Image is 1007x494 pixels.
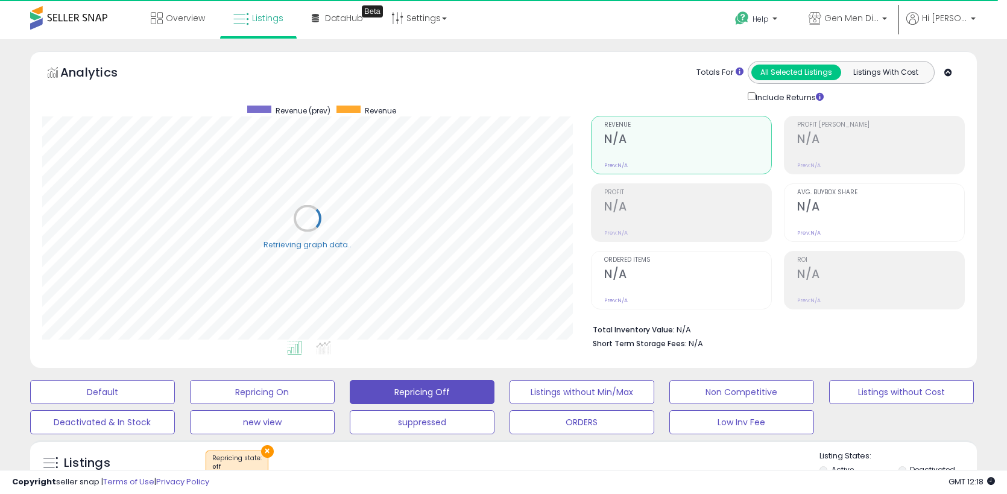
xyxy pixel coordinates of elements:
h2: N/A [604,267,771,283]
span: Gen Men Distributor [824,12,879,24]
span: Profit [PERSON_NAME] [797,122,964,128]
i: Get Help [734,11,750,26]
div: seller snap | | [12,477,209,488]
strong: Copyright [12,476,56,487]
button: Deactivated & In Stock [30,410,175,434]
button: Repricing Off [350,380,494,404]
b: Short Term Storage Fees: [593,338,687,349]
button: ORDERS [510,410,654,434]
span: Repricing state : [212,454,262,472]
a: Privacy Policy [156,476,209,487]
h2: N/A [797,200,964,216]
p: Listing States: [819,451,977,462]
h5: Analytics [60,64,141,84]
label: Deactivated [910,464,955,475]
a: Hi [PERSON_NAME] [906,12,976,39]
div: Totals For [696,67,743,78]
span: Revenue [604,122,771,128]
h2: N/A [797,267,964,283]
button: Listings without Cost [829,380,974,404]
span: DataHub [325,12,363,24]
button: new view [190,410,335,434]
span: Avg. Buybox Share [797,189,964,196]
small: Prev: N/A [604,162,628,169]
button: Low Inv Fee [669,410,814,434]
span: Listings [252,12,283,24]
div: Retrieving graph data.. [264,239,352,250]
button: Listings without Min/Max [510,380,654,404]
b: Total Inventory Value: [593,325,675,335]
div: Tooltip anchor [362,5,383,17]
small: Prev: N/A [797,162,821,169]
div: off [212,463,262,471]
small: Prev: N/A [797,297,821,304]
span: N/A [689,338,703,349]
h2: N/A [797,132,964,148]
label: Active [832,464,854,475]
button: × [261,445,274,458]
div: Include Returns [739,90,838,104]
a: Help [725,2,789,39]
button: suppressed [350,410,494,434]
small: Prev: N/A [604,229,628,236]
span: Profit [604,189,771,196]
li: N/A [593,321,956,336]
span: Hi [PERSON_NAME] [922,12,967,24]
span: Help [753,14,769,24]
span: ROI [797,257,964,264]
button: Repricing On [190,380,335,404]
span: Overview [166,12,205,24]
button: Listings With Cost [841,65,930,80]
button: Non Competitive [669,380,814,404]
small: Prev: N/A [797,229,821,236]
small: Prev: N/A [604,297,628,304]
a: Terms of Use [103,476,154,487]
span: 2025-09-17 12:18 GMT [949,476,995,487]
h2: N/A [604,132,771,148]
h2: N/A [604,200,771,216]
button: All Selected Listings [751,65,841,80]
h5: Listings [64,455,110,472]
span: Ordered Items [604,257,771,264]
button: Default [30,380,175,404]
